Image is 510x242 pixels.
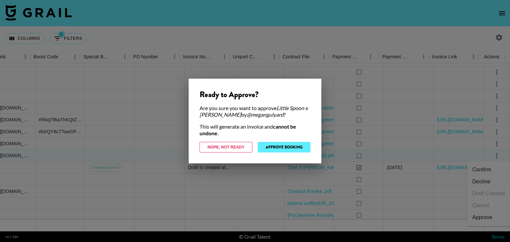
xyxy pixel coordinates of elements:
[200,123,296,136] strong: cannot be undone
[200,123,310,137] div: This will generate an invoice and .
[247,111,284,118] em: @ megangulyard
[200,90,310,99] div: Ready to Approve?
[258,142,310,152] button: Approve Booking
[200,105,310,118] div: Are you sure you want to approve by ?
[200,142,252,152] button: Nope, Not Ready
[200,105,308,118] em: Little Spoon x [PERSON_NAME]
